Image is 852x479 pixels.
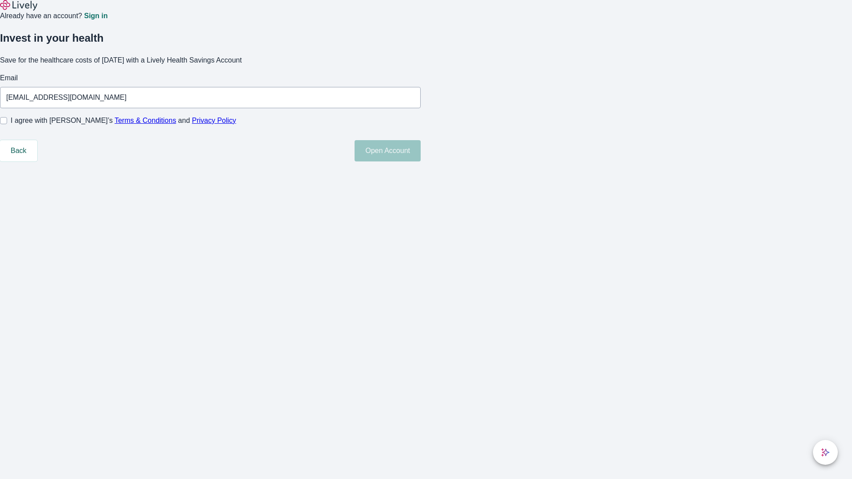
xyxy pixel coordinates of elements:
span: I agree with [PERSON_NAME]’s and [11,115,236,126]
a: Sign in [84,12,107,20]
button: chat [813,440,838,465]
a: Privacy Policy [192,117,237,124]
a: Terms & Conditions [114,117,176,124]
svg: Lively AI Assistant [821,448,830,457]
